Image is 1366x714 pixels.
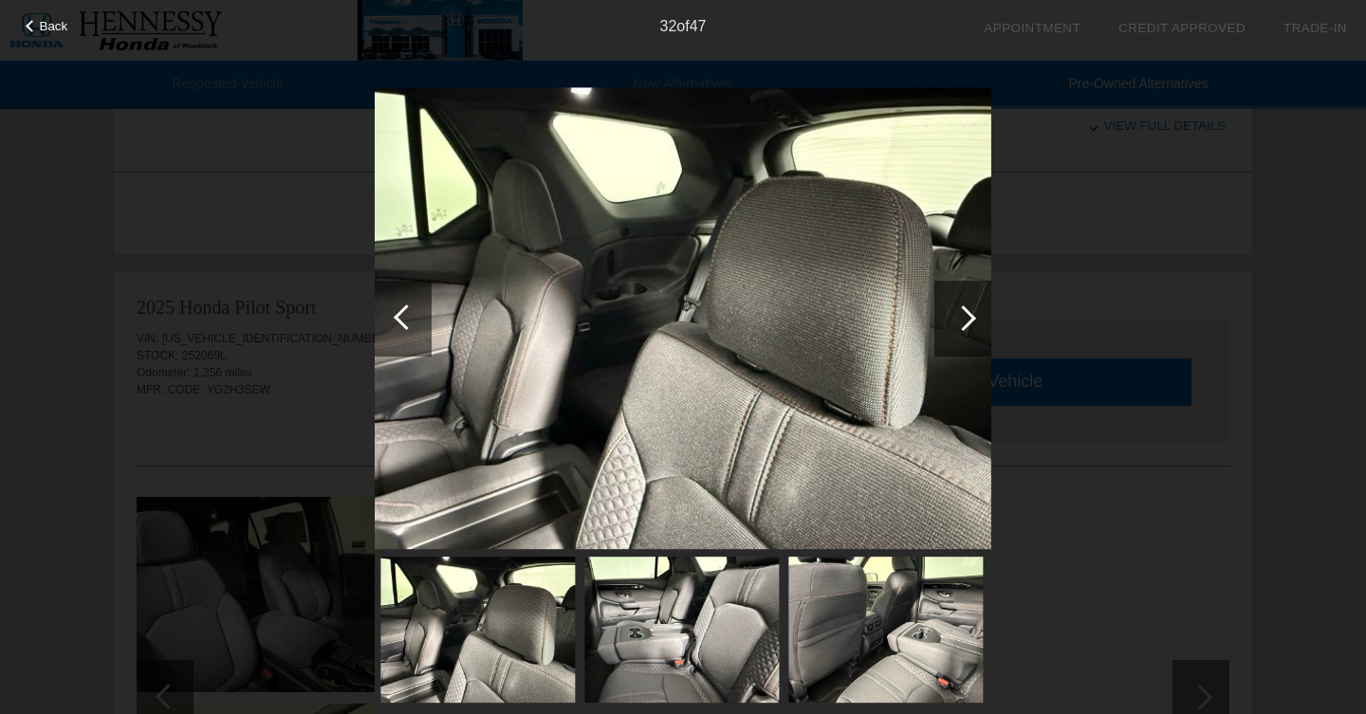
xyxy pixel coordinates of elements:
[40,19,68,33] span: Back
[984,21,1080,35] a: Appointment
[660,18,677,34] span: 32
[1283,21,1347,35] a: Trade-In
[788,557,983,703] img: 06d05de0-a767-4a27-a080-5905ac337d74.jpeg
[690,18,707,34] span: 47
[584,557,779,703] img: f72fd5c7-cd6c-4f3d-adf5-63a69e2a7ba1.jpeg
[1118,21,1246,35] a: Credit Approved
[380,557,575,703] img: 2f164b04-1edc-4c41-8867-cedf1d0e5630.jpeg
[375,87,991,550] img: 2f164b04-1edc-4c41-8867-cedf1d0e5630.jpeg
